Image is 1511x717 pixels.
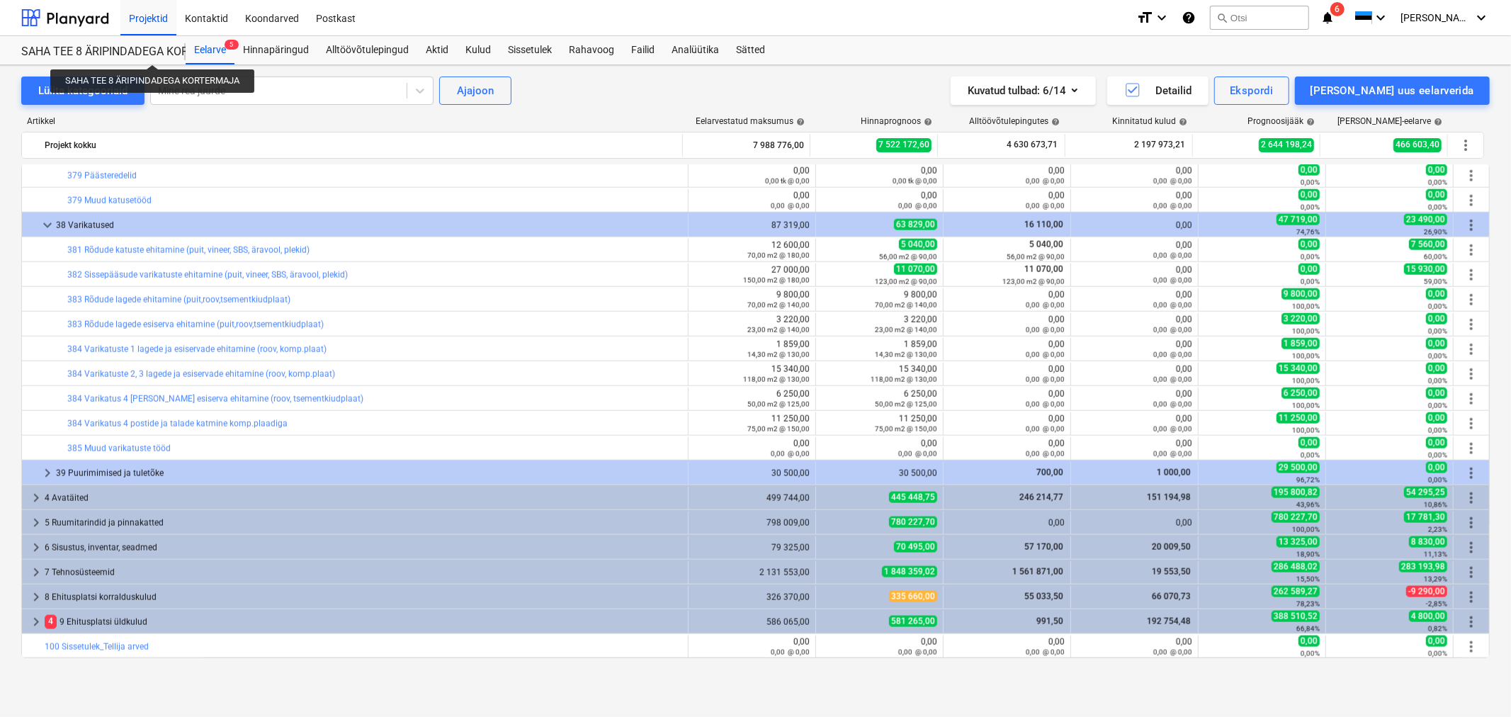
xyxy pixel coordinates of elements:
[889,492,937,503] span: 445 448,75
[560,36,623,64] div: Rahavoog
[1077,389,1192,409] div: 0,00
[1428,377,1447,385] small: 0,00%
[1428,476,1447,484] small: 0,00%
[457,36,499,64] div: Kulud
[694,518,810,528] div: 798 009,00
[28,589,45,606] span: keyboard_arrow_right
[1136,9,1153,26] i: format_size
[1404,214,1447,225] span: 23 490,00
[694,166,810,186] div: 0,00
[1023,542,1065,552] span: 57 170,00
[728,36,774,64] div: Sätted
[1210,6,1309,30] button: Otsi
[663,36,728,64] div: Analüütika
[1272,586,1320,597] span: 262 589,27
[1277,412,1320,424] span: 11 250,00
[747,400,810,408] small: 50,00 m2 @ 125,00
[1463,192,1480,209] span: Rohkem tegevusi
[898,450,937,458] small: 0,00 @ 0,00
[694,493,810,503] div: 499 744,00
[1424,575,1447,583] small: 13,29%
[1463,415,1480,432] span: Rohkem tegevusi
[822,290,937,310] div: 9 800,00
[1337,116,1442,126] div: [PERSON_NAME]-eelarve
[1404,264,1447,275] span: 15 930,00
[1281,388,1320,399] span: 6 250,00
[1153,301,1192,309] small: 0,00 @ 0,00
[1463,390,1480,407] span: Rohkem tegevusi
[822,166,937,186] div: 0,00
[1153,276,1192,284] small: 0,00 @ 0,00
[747,252,810,259] small: 70,00 m2 @ 180,00
[949,166,1065,186] div: 0,00
[1428,327,1447,335] small: 0,00%
[1426,437,1447,448] span: 0,00
[1301,278,1320,286] small: 0,00%
[875,400,937,408] small: 50,00 m2 @ 125,00
[67,245,310,255] a: 381 Rõdude katuste ehitamine (puit, vineer, SBS, äravool, plekid)
[822,191,937,210] div: 0,00
[45,642,149,652] a: 100 Sissetulek_Tellija arved
[1018,492,1065,502] span: 246 214,77
[1463,465,1480,482] span: Rohkem tegevusi
[898,202,937,210] small: 0,00 @ 0,00
[1463,366,1480,383] span: Rohkem tegevusi
[1473,9,1490,26] i: keyboard_arrow_down
[771,450,810,458] small: 0,00 @ 0,00
[743,276,810,284] small: 150,00 m2 @ 180,00
[875,278,937,286] small: 123,00 m2 @ 90,00
[1182,9,1196,26] i: Abikeskus
[28,564,45,581] span: keyboard_arrow_right
[1153,425,1192,433] small: 0,00 @ 0,00
[1298,189,1320,201] span: 0,00
[1011,567,1065,577] span: 1 561 871,00
[67,171,137,181] a: 379 Päästeredelid
[1153,252,1192,259] small: 0,00 @ 0,00
[949,518,1065,528] div: 0,00
[1301,451,1320,459] small: 0,00%
[1153,326,1192,334] small: 0,00 @ 0,00
[951,77,1096,105] button: Kuvatud tulbad:6/14
[1426,388,1447,399] span: 0,00
[894,541,937,553] span: 70 495,00
[1028,239,1065,249] span: 5 040,00
[921,118,932,126] span: help
[1077,265,1192,285] div: 0,00
[949,290,1065,310] div: 0,00
[694,240,810,260] div: 12 600,00
[1277,462,1320,473] span: 29 500,00
[1372,9,1389,26] i: keyboard_arrow_down
[1176,118,1187,126] span: help
[1077,339,1192,359] div: 0,00
[694,339,810,359] div: 1 859,00
[28,539,45,556] span: keyboard_arrow_right
[876,138,932,152] span: 7 522 172,60
[1292,377,1320,385] small: 100,00%
[949,191,1065,210] div: 0,00
[1424,228,1447,236] small: 26,90%
[67,270,348,280] a: 382 Sissepääsude varikatuste ehitamine (puit, vineer, SBS, äravool, plekid)
[21,77,145,105] button: Lülita kategooriaid
[1424,253,1447,261] small: 60,00%
[1002,278,1065,286] small: 123,00 m2 @ 90,00
[875,326,937,334] small: 23,00 m2 @ 140,00
[1124,81,1192,100] div: Detailid
[1048,118,1060,126] span: help
[747,301,810,309] small: 70,00 m2 @ 140,00
[1277,214,1320,225] span: 47 719,00
[1026,326,1065,334] small: 0,00 @ 0,00
[1292,427,1320,434] small: 100,00%
[771,202,810,210] small: 0,00 @ 0,00
[1026,450,1065,458] small: 0,00 @ 0,00
[1295,77,1490,105] button: [PERSON_NAME] uus eelarverida
[225,40,239,50] span: 5
[28,614,45,631] span: keyboard_arrow_right
[894,264,937,275] span: 11 070,00
[45,586,682,609] div: 8 Ehitusplatsi korralduskulud
[1150,542,1192,552] span: 20 009,50
[694,568,810,577] div: 2 131 553,00
[1428,179,1447,186] small: 0,00%
[696,116,805,126] div: Eelarvestatud maksumus
[1426,189,1447,201] span: 0,00
[1023,264,1065,274] span: 11 070,00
